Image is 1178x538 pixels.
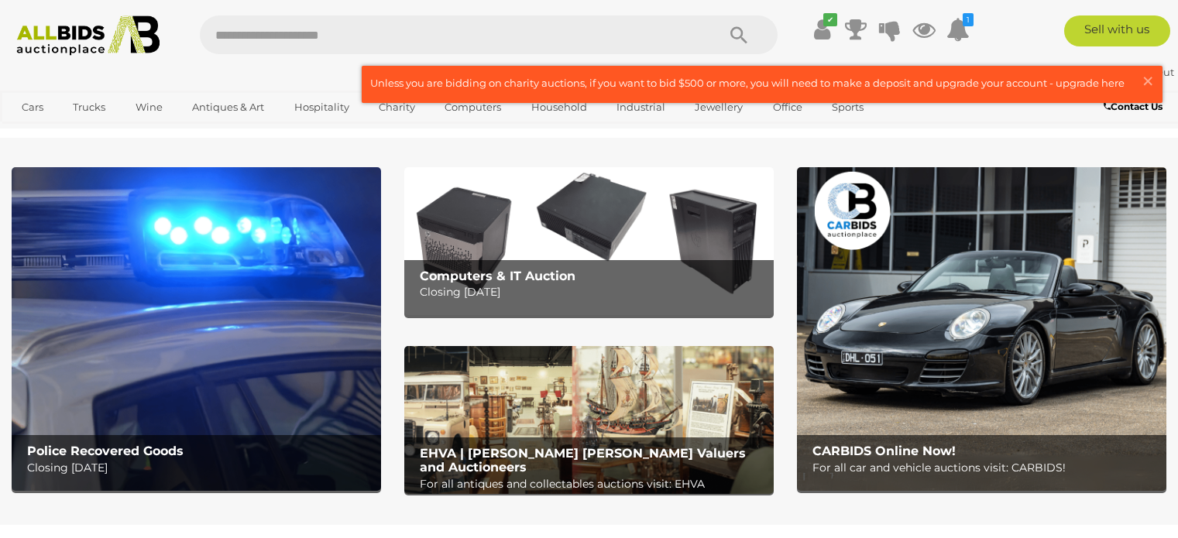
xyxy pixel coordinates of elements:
[963,13,974,26] i: 1
[404,167,774,315] a: Computers & IT Auction Computers & IT Auction Closing [DATE]
[12,94,53,120] a: Cars
[420,446,746,475] b: EHVA | [PERSON_NAME] [PERSON_NAME] Valuers and Auctioneers
[27,444,184,458] b: Police Recovered Goods
[12,167,381,491] a: Police Recovered Goods Police Recovered Goods Closing [DATE]
[700,15,778,54] button: Search
[12,120,142,146] a: [GEOGRAPHIC_DATA]
[63,94,115,120] a: Trucks
[812,444,956,458] b: CARBIDS Online Now!
[763,94,812,120] a: Office
[12,167,381,491] img: Police Recovered Goods
[823,13,837,26] i: ✔
[606,94,675,120] a: Industrial
[1141,66,1155,96] span: ×
[284,94,359,120] a: Hospitality
[797,167,1166,491] a: CARBIDS Online Now! CARBIDS Online Now! For all car and vehicle auctions visit: CARBIDS!
[812,458,1159,478] p: For all car and vehicle auctions visit: CARBIDS!
[404,167,774,315] img: Computers & IT Auction
[125,94,173,120] a: Wine
[420,269,575,283] b: Computers & IT Auction
[27,458,373,478] p: Closing [DATE]
[9,15,168,56] img: Allbids.com.au
[369,94,425,120] a: Charity
[1064,15,1170,46] a: Sell with us
[797,167,1166,491] img: CARBIDS Online Now!
[822,94,874,120] a: Sports
[434,94,511,120] a: Computers
[521,94,597,120] a: Household
[404,346,774,494] a: EHVA | Evans Hastings Valuers and Auctioneers EHVA | [PERSON_NAME] [PERSON_NAME] Valuers and Auct...
[182,94,274,120] a: Antiques & Art
[404,346,774,494] img: EHVA | Evans Hastings Valuers and Auctioneers
[420,283,766,302] p: Closing [DATE]
[1104,101,1163,112] b: Contact Us
[1104,98,1166,115] a: Contact Us
[810,15,833,43] a: ✔
[685,94,753,120] a: Jewellery
[420,475,766,494] p: For all antiques and collectables auctions visit: EHVA
[946,15,970,43] a: 1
